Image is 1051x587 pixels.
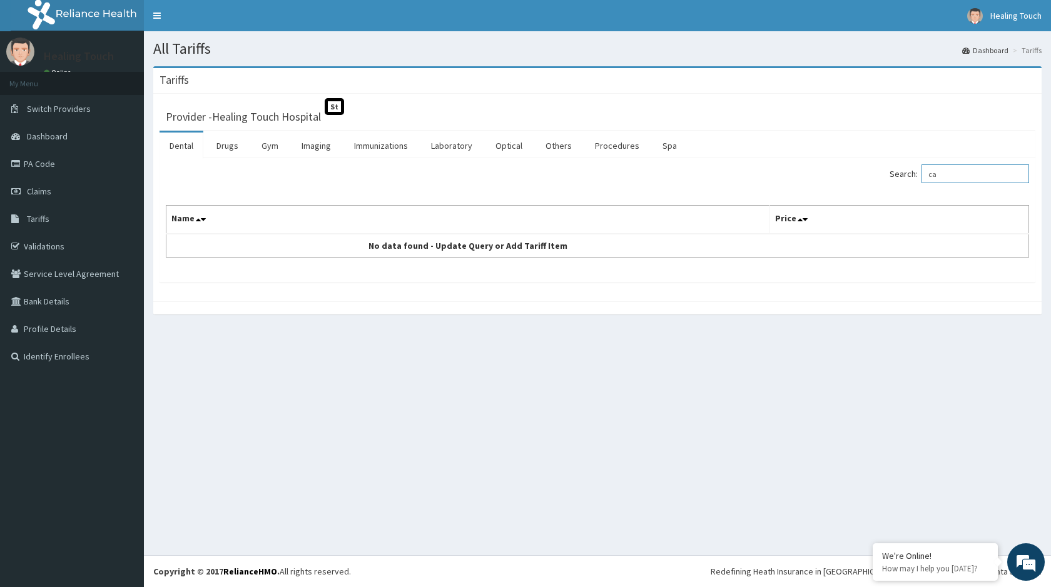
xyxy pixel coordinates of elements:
div: Redefining Heath Insurance in [GEOGRAPHIC_DATA] using Telemedicine and Data Science! [711,565,1042,578]
span: St [325,98,344,115]
p: Healing Touch [44,51,114,62]
a: RelianceHMO [223,566,277,577]
img: User Image [6,38,34,66]
div: We're Online! [882,550,988,561]
h1: All Tariffs [153,41,1042,57]
a: Imaging [292,133,341,159]
a: Online [44,68,74,77]
a: Procedures [585,133,649,159]
a: Others [536,133,582,159]
span: Switch Providers [27,103,91,114]
li: Tariffs [1010,45,1042,56]
h3: Provider - Healing Touch Hospital [166,111,321,123]
a: Dashboard [962,45,1008,56]
h3: Tariffs [160,74,189,86]
div: Chat with us now [65,70,210,86]
a: Drugs [206,133,248,159]
div: Minimize live chat window [205,6,235,36]
a: Spa [652,133,687,159]
span: Tariffs [27,213,49,224]
input: Search: [922,164,1029,183]
td: No data found - Update Query or Add Tariff Item [166,234,770,258]
footer: All rights reserved. [144,555,1051,587]
span: We're online! [73,158,173,284]
strong: Copyright © 2017 . [153,566,280,577]
span: Dashboard [27,131,68,142]
p: How may I help you today? [882,563,988,574]
th: Price [770,206,1029,234]
a: Laboratory [421,133,482,159]
span: Claims [27,186,51,197]
span: Healing Touch [990,10,1042,21]
img: d_794563401_company_1708531726252_794563401 [23,63,51,94]
a: Gym [251,133,288,159]
label: Search: [890,164,1029,183]
th: Name [166,206,770,234]
textarea: Type your message and hit 'Enter' [6,341,238,385]
img: User Image [967,8,983,24]
a: Immunizations [344,133,418,159]
a: Dental [160,133,203,159]
a: Optical [485,133,532,159]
